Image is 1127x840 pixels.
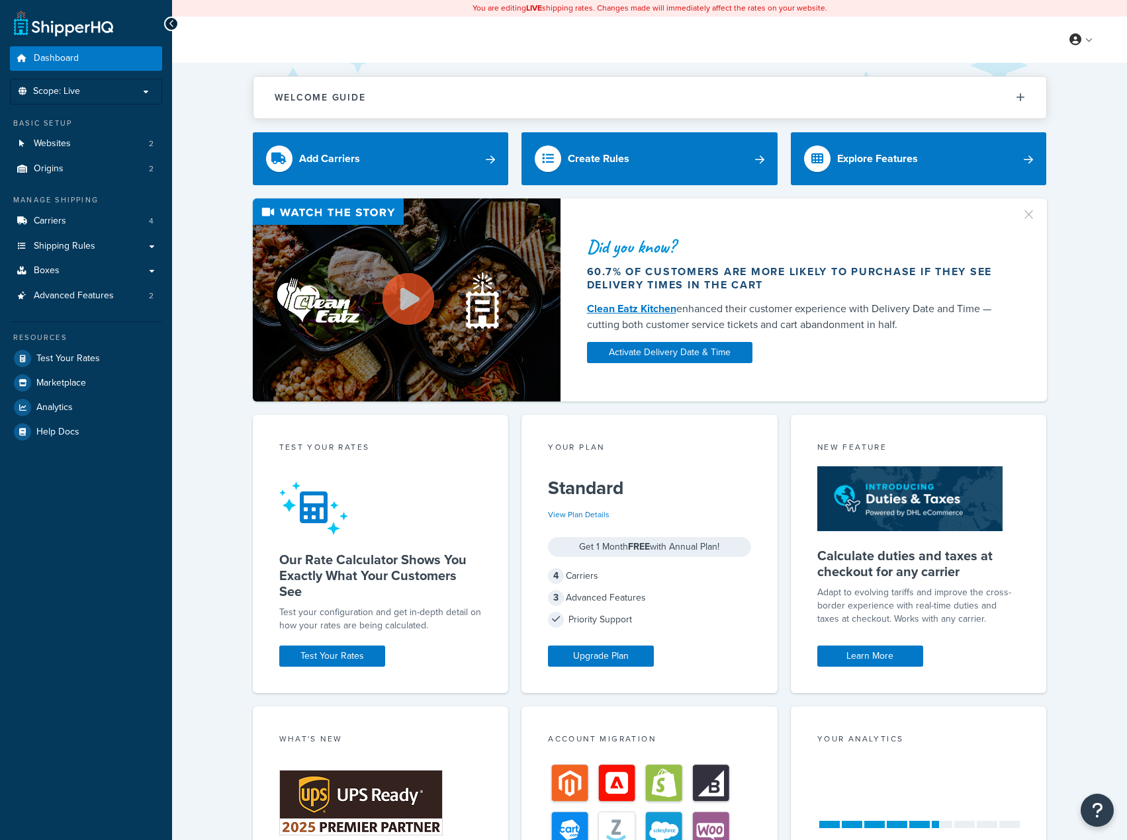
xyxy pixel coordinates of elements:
[36,353,100,364] span: Test Your Rates
[10,234,162,259] a: Shipping Rules
[587,301,1005,333] div: enhanced their customer experience with Delivery Date and Time — cutting both customer service ti...
[817,548,1020,579] h5: Calculate duties and taxes at checkout for any carrier
[279,733,482,748] div: What's New
[10,371,162,395] a: Marketplace
[299,149,360,168] div: Add Carriers
[548,589,751,607] div: Advanced Features
[1081,794,1114,827] button: Open Resource Center
[817,733,1020,748] div: Your Analytics
[10,132,162,156] a: Websites2
[279,606,482,632] div: Test your configuration and get in-depth detail on how your rates are being calculated.
[817,586,1020,626] p: Adapt to evolving tariffs and improve the cross-border experience with real-time duties and taxes...
[34,163,64,175] span: Origins
[34,265,60,276] span: Boxes
[526,2,542,14] b: LIVE
[548,567,751,585] div: Carriers
[548,610,751,629] div: Priority Support
[10,209,162,233] a: Carriers4
[253,198,561,401] img: Video thumbnail
[10,132,162,156] li: Websites
[10,46,162,71] a: Dashboard
[548,590,564,606] span: 3
[34,290,114,302] span: Advanced Features
[587,342,752,363] a: Activate Delivery Date & Time
[10,332,162,343] div: Resources
[628,540,650,554] strong: FREE
[149,163,154,175] span: 2
[10,209,162,233] li: Carriers
[817,646,923,667] a: Learn More
[36,427,79,438] span: Help Docs
[10,157,162,181] li: Origins
[791,132,1047,185] a: Explore Features
[279,646,385,667] a: Test Your Rates
[34,216,66,227] span: Carriers
[279,441,482,456] div: Test your rates
[275,93,366,103] h2: Welcome Guide
[10,284,162,308] a: Advanced Features2
[817,441,1020,456] div: New Feature
[33,86,80,97] span: Scope: Live
[10,420,162,444] a: Help Docs
[10,347,162,370] a: Test Your Rates
[10,194,162,206] div: Manage Shipping
[279,552,482,599] h5: Our Rate Calculator Shows You Exactly What Your Customers See
[34,138,71,149] span: Websites
[253,77,1046,118] button: Welcome Guide
[548,478,751,499] h5: Standard
[568,149,629,168] div: Create Rules
[10,118,162,129] div: Basic Setup
[149,290,154,302] span: 2
[548,733,751,748] div: Account Migration
[837,149,918,168] div: Explore Features
[34,53,79,64] span: Dashboard
[10,284,162,308] li: Advanced Features
[149,216,154,227] span: 4
[253,132,509,185] a: Add Carriers
[521,132,778,185] a: Create Rules
[548,441,751,456] div: Your Plan
[587,301,676,316] a: Clean Eatz Kitchen
[10,259,162,283] a: Boxes
[10,157,162,181] a: Origins2
[548,509,609,521] a: View Plan Details
[36,378,86,389] span: Marketplace
[548,568,564,584] span: 4
[587,237,1005,256] div: Did you know?
[10,396,162,419] a: Analytics
[36,402,73,413] span: Analytics
[587,265,1005,292] div: 60.7% of customers are more likely to purchase if they see delivery times in the cart
[548,646,654,667] a: Upgrade Plan
[34,241,95,252] span: Shipping Rules
[548,537,751,557] div: Get 1 Month with Annual Plan!
[149,138,154,149] span: 2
